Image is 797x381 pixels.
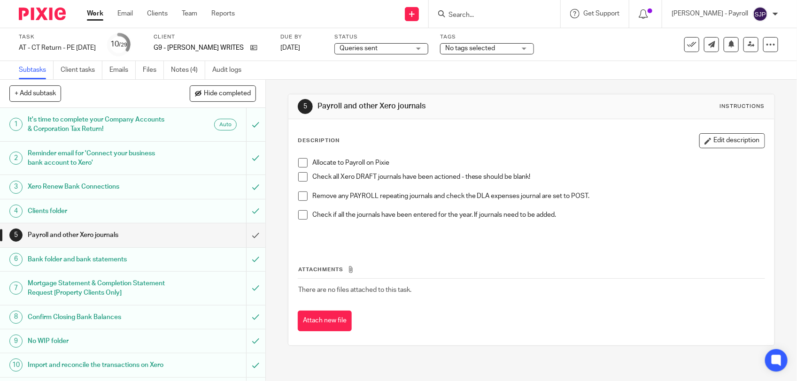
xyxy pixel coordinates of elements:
[109,61,136,79] a: Emails
[9,253,23,266] div: 6
[317,101,551,111] h1: Payroll and other Xero journals
[753,7,768,22] img: svg%3E
[117,9,133,18] a: Email
[9,229,23,242] div: 5
[9,152,23,165] div: 2
[9,205,23,218] div: 4
[720,103,765,110] div: Instructions
[28,228,167,242] h1: Payroll and other Xero journals
[28,146,167,170] h1: Reminder email for 'Connect your business bank account to Xero'
[440,33,534,41] label: Tags
[28,358,167,372] h1: Import and reconcile the transactions on Xero
[28,113,167,137] h1: It's time to complete your Company Accounts & Corporation Tax Return!
[110,39,127,50] div: 10
[312,172,765,182] p: Check all Xero DRAFT journals have been actioned - these should be blank!
[19,61,54,79] a: Subtasks
[61,61,102,79] a: Client tasks
[182,9,197,18] a: Team
[28,180,167,194] h1: Xero Renew Bank Connections
[9,85,61,101] button: + Add subtask
[204,90,251,98] span: Hide completed
[699,133,765,148] button: Edit description
[19,43,96,53] div: AT - CT Return - PE 30-04-2025
[312,210,765,220] p: Check if all the journals have been entered for the year. If journals need to be added.
[212,61,248,79] a: Audit logs
[147,9,168,18] a: Clients
[19,43,96,53] div: AT - CT Return - PE [DATE]
[583,10,619,17] span: Get Support
[298,287,411,293] span: There are no files attached to this task.
[9,181,23,194] div: 3
[9,311,23,324] div: 8
[298,99,313,114] div: 5
[9,335,23,348] div: 9
[28,252,167,267] h1: Bank folder and bank statements
[334,33,428,41] label: Status
[119,42,127,47] small: /29
[154,33,269,41] label: Client
[280,45,300,51] span: [DATE]
[298,137,340,145] p: Description
[171,61,205,79] a: Notes (4)
[9,358,23,372] div: 10
[445,45,495,52] span: No tags selected
[190,85,256,101] button: Hide completed
[298,267,343,272] span: Attachments
[448,11,532,20] input: Search
[340,45,378,52] span: Queries sent
[28,310,167,324] h1: Confirm Closing Bank Balances
[312,191,765,201] p: Remove any PAYROLL repeating journals and check the DLA expenses journal are set to POST.
[280,33,323,41] label: Due by
[28,204,167,218] h1: Clients folder
[28,334,167,348] h1: No WIP folder
[19,8,66,20] img: Pixie
[312,158,765,168] p: Allocate to Payroll on Pixie
[214,119,237,130] div: Auto
[87,9,103,18] a: Work
[672,9,748,18] p: [PERSON_NAME] - Payroll
[154,43,246,53] p: G9 - [PERSON_NAME] WRITES LTD
[19,33,96,41] label: Task
[9,282,23,295] div: 7
[211,9,235,18] a: Reports
[143,61,164,79] a: Files
[298,311,352,332] button: Attach new file
[28,276,167,300] h1: Mortgage Statement & Completion Statement Request [Property Clients Only]
[9,118,23,131] div: 1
